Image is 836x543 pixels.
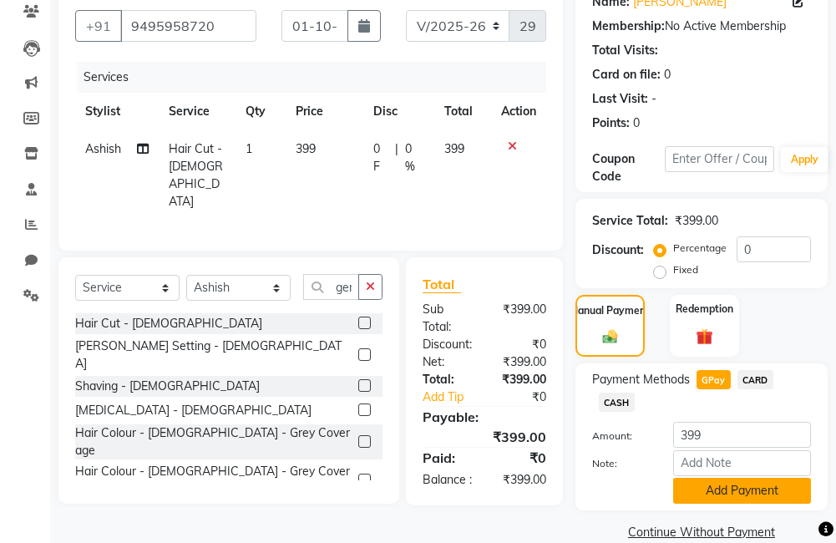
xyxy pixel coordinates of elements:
[423,276,461,293] span: Total
[580,429,661,444] label: Amount:
[598,328,622,346] img: _cash.svg
[75,463,352,498] div: Hair Colour - [DEMOGRAPHIC_DATA] - Grey Coverage ([MEDICAL_DATA] Free)
[75,315,262,332] div: Hair Cut - [DEMOGRAPHIC_DATA]
[395,140,398,175] span: |
[410,427,559,447] div: ₹399.00
[75,378,260,395] div: Shaving - [DEMOGRAPHIC_DATA]
[410,301,484,336] div: Sub Total:
[599,393,635,412] span: CASH
[592,212,668,230] div: Service Total:
[673,478,811,504] button: Add Payment
[410,471,484,489] div: Balance :
[296,141,316,156] span: 399
[675,212,718,230] div: ₹399.00
[410,388,497,406] a: Add Tip
[491,93,546,130] th: Action
[405,140,423,175] span: 0 %
[673,422,811,448] input: Amount
[579,524,824,541] a: Continue Without Payment
[592,114,630,132] div: Points:
[286,93,362,130] th: Price
[120,10,256,42] input: Search by Name/Mobile/Email/Code
[592,150,665,185] div: Coupon Code
[570,303,650,318] label: Manual Payment
[444,141,464,156] span: 399
[484,336,559,353] div: ₹0
[665,146,774,172] input: Enter Offer / Coupon Code
[410,336,484,353] div: Discount:
[592,241,644,259] div: Discount:
[497,388,559,406] div: ₹0
[592,18,665,35] div: Membership:
[676,302,733,317] label: Redemption
[592,66,661,84] div: Card on file:
[410,353,484,371] div: Net:
[737,370,773,389] span: CARD
[633,114,640,132] div: 0
[697,370,731,389] span: GPay
[75,10,122,42] button: +91
[373,140,389,175] span: 0 F
[673,450,811,476] input: Add Note
[246,141,252,156] span: 1
[363,93,434,130] th: Disc
[75,337,352,373] div: [PERSON_NAME] Setting - [DEMOGRAPHIC_DATA]
[592,90,648,108] div: Last Visit:
[434,93,491,130] th: Total
[651,90,656,108] div: -
[592,18,811,35] div: No Active Membership
[410,448,484,468] div: Paid:
[781,147,828,172] button: Apply
[75,402,312,419] div: [MEDICAL_DATA] - [DEMOGRAPHIC_DATA]
[592,371,690,388] span: Payment Methods
[580,456,661,471] label: Note:
[673,262,698,277] label: Fixed
[592,42,658,59] div: Total Visits:
[75,424,352,459] div: Hair Colour - [DEMOGRAPHIC_DATA] - Grey Coverage
[484,353,559,371] div: ₹399.00
[85,141,121,156] span: Ashish
[159,93,236,130] th: Service
[303,274,359,300] input: Search or Scan
[664,66,671,84] div: 0
[75,93,159,130] th: Stylist
[77,62,559,93] div: Services
[484,371,559,388] div: ₹399.00
[236,93,286,130] th: Qty
[484,471,559,489] div: ₹399.00
[484,448,559,468] div: ₹0
[169,141,223,209] span: Hair Cut - [DEMOGRAPHIC_DATA]
[410,407,559,427] div: Payable:
[673,241,727,256] label: Percentage
[484,301,559,336] div: ₹399.00
[691,327,717,348] img: _gift.svg
[410,371,484,388] div: Total:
